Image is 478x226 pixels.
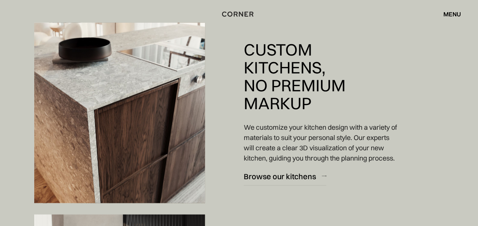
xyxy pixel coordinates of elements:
[244,171,316,181] div: Browse our kitchens
[222,9,256,19] a: home
[436,8,461,21] div: menu
[244,122,397,163] p: We customize your kitchen design with a variety of materials to suit your personal style. Our exp...
[244,41,397,113] h2: Custom Kitchens, No Premium Markup
[34,23,205,203] img: A wooden kitchen island with Dekton Arga surface, featuring a built-in oven.
[443,11,461,17] div: menu
[244,167,326,186] a: Browse our kitchens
